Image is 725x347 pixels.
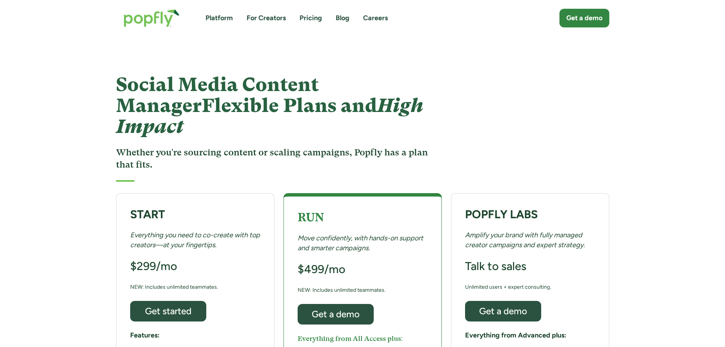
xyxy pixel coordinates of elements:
[130,207,165,221] strong: START
[137,306,199,316] div: Get started
[465,259,526,273] h3: Talk to sales
[116,2,187,35] a: home
[247,13,286,23] a: For Creators
[559,9,609,27] a: Get a demo
[130,282,218,292] div: NEW: Includes unlimited teammates.
[298,334,403,343] h5: Everything from All Access plus:
[116,94,423,138] span: Flexible Plans and
[363,13,388,23] a: Careers
[300,13,322,23] a: Pricing
[465,301,541,321] a: Get a demo
[130,259,177,273] h3: $299/mo
[206,13,233,23] a: Platform
[130,331,159,340] h5: Features:
[304,309,367,319] div: Get a demo
[298,211,324,224] strong: RUN
[298,234,423,252] em: Move confidently, with hands-on support and smarter campaigns.
[116,146,432,171] h3: Whether you're sourcing content or scaling campaigns, Popfly has a plan that fits.
[130,231,260,249] em: Everything you need to co-create with top creators—at your fingertips.
[465,331,566,340] h5: Everything from Advanced plus:
[116,74,432,137] h1: Social Media Content Manager
[465,282,551,292] div: Unlimited users + expert consulting.
[130,301,206,321] a: Get started
[566,13,602,23] div: Get a demo
[298,285,386,295] div: NEW: Includes unlimited teammates.
[465,207,538,221] strong: POPFLY LABS
[465,231,585,249] em: Amplify your brand with fully managed creator campaigns and expert strategy.
[336,13,349,23] a: Blog
[472,306,534,316] div: Get a demo
[116,94,423,138] em: High Impact
[298,262,345,277] h3: $499/mo
[298,304,374,325] a: Get a demo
